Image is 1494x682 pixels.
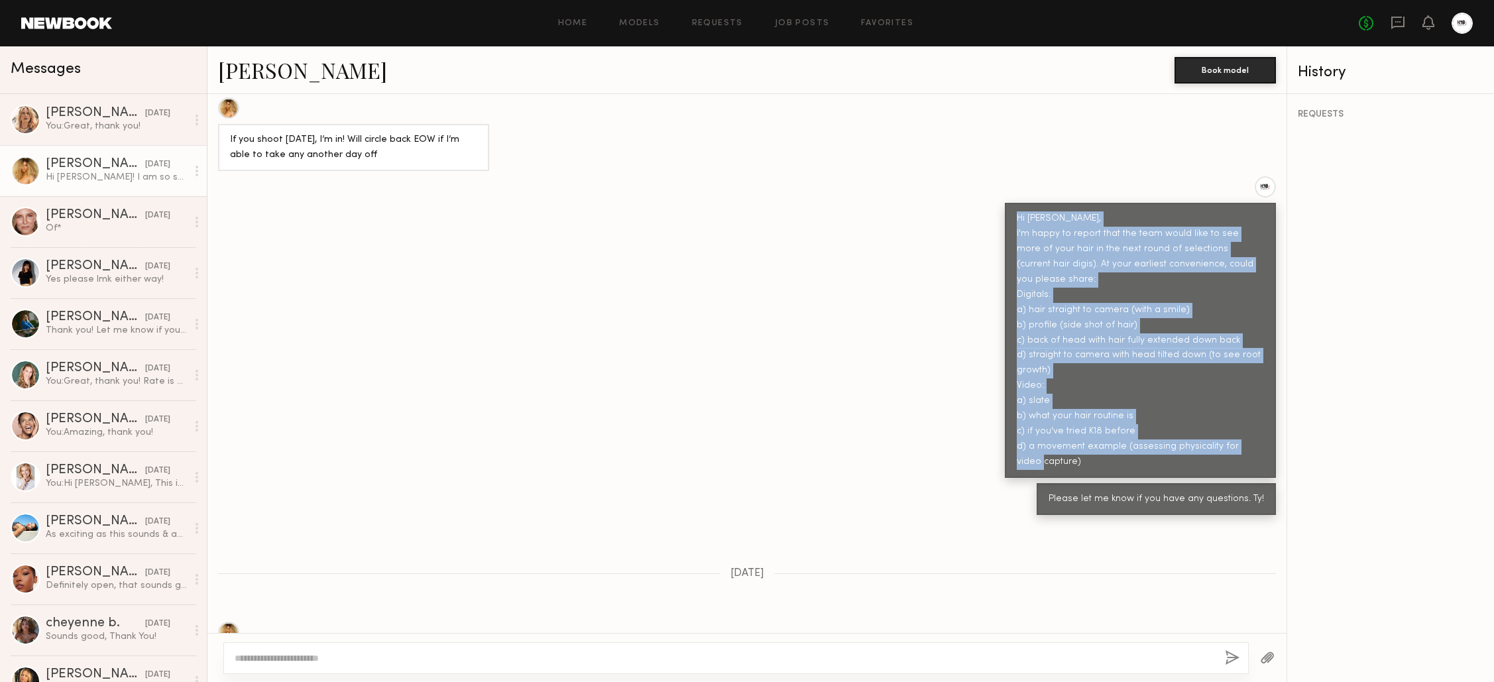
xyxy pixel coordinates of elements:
[46,107,145,120] div: [PERSON_NAME]
[46,324,187,337] div: Thank you! Let me know if you need anything else JC!
[1298,110,1483,119] div: REQUESTS
[46,362,145,375] div: [PERSON_NAME]
[230,133,477,163] div: If you shoot [DATE], I’m in! Will circle back EOW if I’m able to take any another day off
[145,669,170,681] div: [DATE]
[145,312,170,324] div: [DATE]
[46,668,145,681] div: [PERSON_NAME]
[145,209,170,222] div: [DATE]
[46,528,187,541] div: As exciting as this sounds & as much as I’d love to work with you, I don’t think my hair could ha...
[1175,64,1276,75] a: Book model
[145,107,170,120] div: [DATE]
[1175,57,1276,84] button: Book model
[46,413,145,426] div: [PERSON_NAME]
[145,260,170,273] div: [DATE]
[46,375,187,388] div: You: Great, thank you! Rate is TBD but at a minimum we would meet the rate listed on your Newbook...
[46,171,187,184] div: Hi [PERSON_NAME]! I am so sorry for not following up after I said I would, that’s entirely my fau...
[46,260,145,273] div: [PERSON_NAME]
[46,426,187,439] div: You: Amazing, thank you!
[46,617,145,630] div: cheyenne b.
[218,56,387,84] a: [PERSON_NAME]
[46,209,145,222] div: [PERSON_NAME]
[145,465,170,477] div: [DATE]
[46,158,145,171] div: [PERSON_NAME]
[1049,492,1264,507] div: Please let me know if you have any questions. Ty!
[775,19,830,28] a: Job Posts
[46,566,145,579] div: [PERSON_NAME]
[1017,211,1264,470] div: Hi [PERSON_NAME], I'm happy to report that the team would like to see more of your hair in the ne...
[145,414,170,426] div: [DATE]
[46,515,145,528] div: [PERSON_NAME]
[46,120,187,133] div: You: Great, thank you!
[46,311,145,324] div: [PERSON_NAME]
[1298,65,1483,80] div: History
[46,464,145,477] div: [PERSON_NAME]
[46,273,187,286] div: Yes please lmk either way!
[11,62,81,77] span: Messages
[145,363,170,375] div: [DATE]
[692,19,743,28] a: Requests
[46,630,187,643] div: Sounds good, Thank You!
[46,477,187,490] div: You: Hi [PERSON_NAME], This is JC from K18 Hair. We came across your profile and wanted to reach ...
[145,567,170,579] div: [DATE]
[619,19,660,28] a: Models
[730,568,764,579] span: [DATE]
[145,158,170,171] div: [DATE]
[558,19,588,28] a: Home
[46,579,187,592] div: Definitely open, that sounds great! Appreciate it!
[145,618,170,630] div: [DATE]
[145,516,170,528] div: [DATE]
[861,19,913,28] a: Favorites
